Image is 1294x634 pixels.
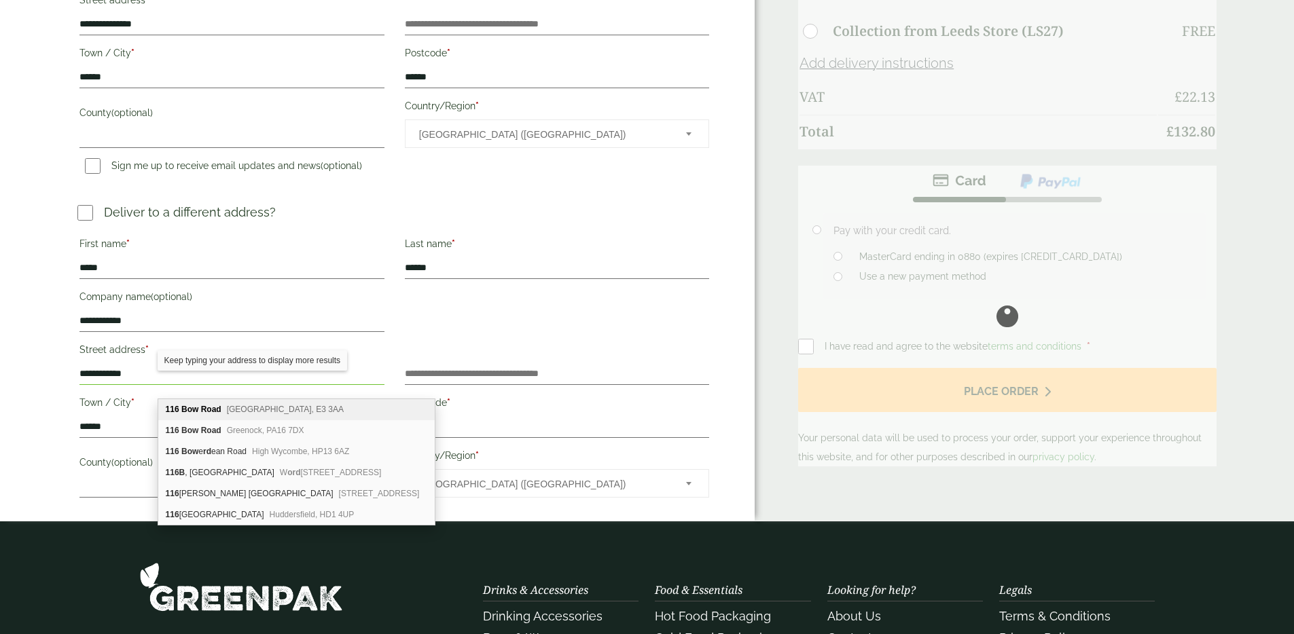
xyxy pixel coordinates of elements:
label: Sign me up to receive email updates and news [79,160,367,175]
label: Postcode [405,393,709,416]
label: Postcode [405,43,709,67]
a: About Us [827,609,881,623]
a: Hot Food Packaging [655,609,771,623]
label: Country/Region [405,446,709,469]
span: Greenock, PA16 7DX [227,426,304,435]
span: (optional) [151,291,192,302]
span: (optional) [111,107,153,118]
abbr: required [126,238,130,249]
b: 116 [166,405,179,414]
b: Bow [181,447,198,456]
span: Huddersfield, HD1 4UP [270,510,355,519]
label: Country/Region [405,96,709,119]
abbr: required [131,397,134,408]
div: 116 Bowerdean Road [158,441,435,462]
span: Country/Region [405,119,709,148]
div: 116 Bow Road [158,399,435,420]
div: 116B, High Street [158,462,435,483]
abbr: required [475,450,479,461]
abbr: required [131,48,134,58]
div: 116 Upper Brow Road [158,504,435,525]
span: High Wycombe, HP13 6AZ [252,447,349,456]
div: Keep typing your address to display more results [158,350,347,371]
span: (optional) [321,160,362,171]
label: County [79,103,384,126]
abbr: required [145,344,149,355]
span: [GEOGRAPHIC_DATA], E3 3AA [227,405,344,414]
p: Deliver to a different address? [104,203,276,221]
label: Street address [79,340,384,363]
abbr: required [447,397,450,408]
label: First name [79,234,384,257]
span: Country/Region [405,469,709,498]
b: ord [287,468,300,477]
b: 116 [166,510,179,519]
abbr: required [452,238,455,249]
span: United Kingdom (UK) [419,120,668,149]
b: Bow [181,426,198,435]
b: 116 [166,426,179,435]
label: Town / City [79,393,384,416]
span: United Kingdom (UK) [419,470,668,498]
div: 116 Dobb Brow Road [158,483,435,504]
span: [STREET_ADDRESS] [339,489,420,498]
b: Road [201,405,221,414]
b: 116B [166,468,185,477]
a: Drinking Accessories [483,609,603,623]
div: 116 Bow Road [158,420,435,441]
b: 116 [166,447,179,456]
b: Road [201,426,221,435]
img: GreenPak Supplies [139,562,343,612]
abbr: required [475,100,479,111]
label: Last name [405,234,709,257]
b: 116 [166,489,179,498]
b: rd [203,447,211,456]
span: (optional) [111,457,153,468]
abbr: required [447,48,450,58]
b: Bow [181,405,198,414]
label: Company name [79,287,384,310]
input: Sign me up to receive email updates and news(optional) [85,158,101,174]
label: County [79,453,384,476]
a: Terms & Conditions [999,609,1111,623]
span: W [STREET_ADDRESS] [280,468,381,477]
label: Town / City [79,43,384,67]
